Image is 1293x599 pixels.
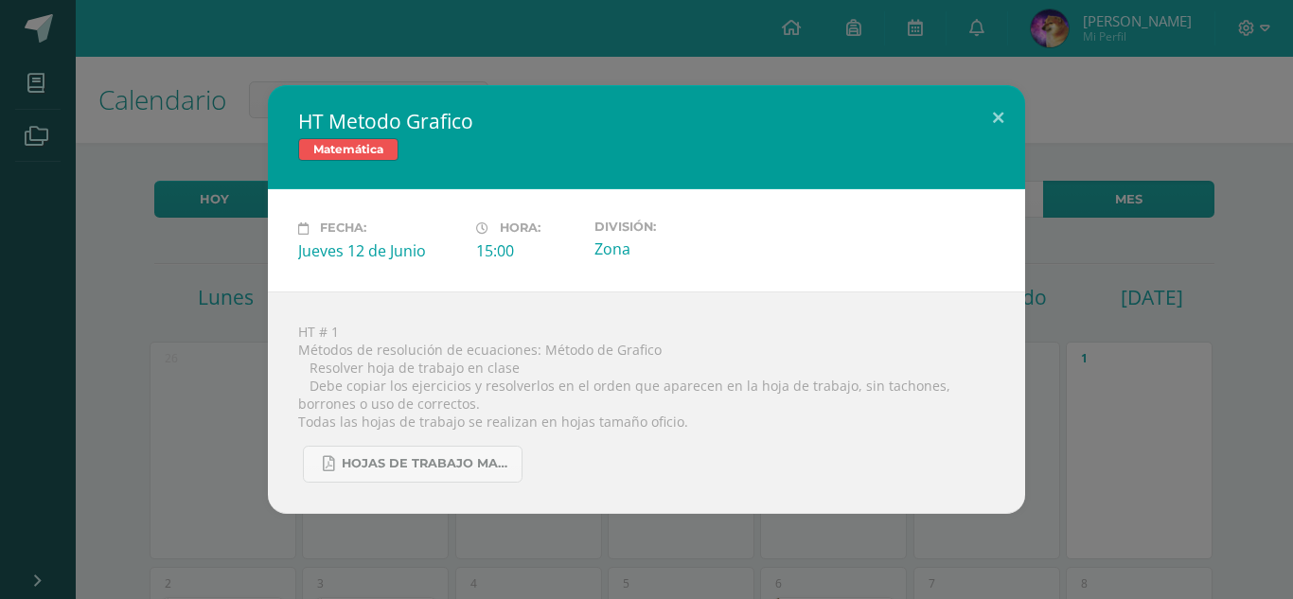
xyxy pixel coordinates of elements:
[320,221,366,236] span: Fecha:
[971,85,1025,150] button: Close (Esc)
[268,291,1025,514] div: HT # 1 Métodos de resolución de ecuaciones: Método de Grafico  Resolver hoja de trabajo en clase...
[298,240,461,261] div: Jueves 12 de Junio
[342,456,512,471] span: hojas de trabajo Matematica 5to 2025.pdf
[303,446,523,483] a: hojas de trabajo Matematica 5to 2025.pdf
[476,240,579,261] div: 15:00
[298,138,399,161] span: Matemática
[500,221,540,236] span: Hora:
[298,108,995,134] h2: HT Metodo Grafico
[594,238,757,259] div: Zona
[594,220,757,234] label: División:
